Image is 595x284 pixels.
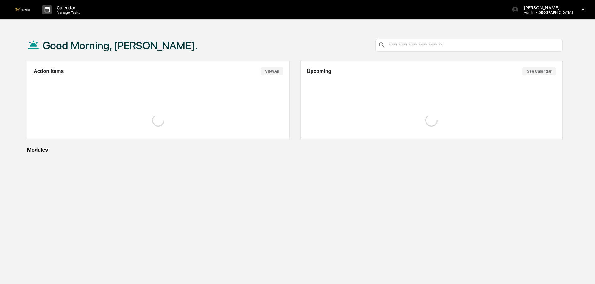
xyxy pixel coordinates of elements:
button: View All [261,67,283,75]
p: Admin • [GEOGRAPHIC_DATA] [519,10,573,15]
div: Modules [27,147,563,153]
h2: Upcoming [307,69,331,74]
h2: Action Items [34,69,64,74]
h1: Good Morning, [PERSON_NAME]. [43,39,198,52]
button: See Calendar [522,67,556,75]
p: [PERSON_NAME] [519,5,573,10]
p: Calendar [52,5,83,10]
img: logo [15,8,30,11]
p: Manage Tasks [52,10,83,15]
